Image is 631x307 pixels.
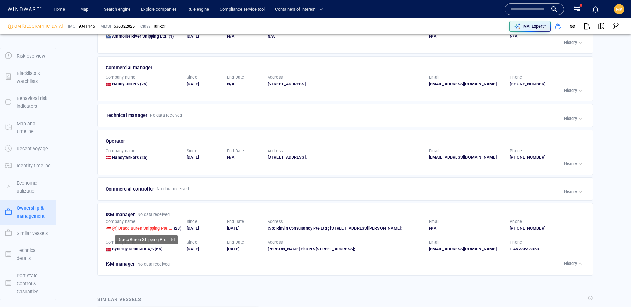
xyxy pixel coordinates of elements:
[106,74,135,80] p: Company name
[187,246,222,252] div: [DATE]
[187,225,222,231] div: [DATE]
[562,114,585,123] button: History
[112,34,168,39] span: Ammolite River Shipping Ltd.
[564,116,577,122] p: History
[150,112,182,118] p: No data received
[51,4,68,15] a: Home
[227,154,262,160] div: N/A
[551,19,565,34] button: Add to vessel list
[185,4,212,15] button: Rule engine
[187,154,222,160] div: [DATE]
[106,137,585,145] div: Operator
[565,19,580,34] button: Get link
[17,229,48,237] p: Similar vessels
[562,259,585,268] button: History
[268,246,424,252] div: [PERSON_NAME] Fiskers [STREET_ADDRESS];
[17,247,51,263] p: Technical details
[17,52,45,60] p: Risk overview
[14,23,63,29] div: OM [GEOGRAPHIC_DATA]
[429,225,504,231] div: N/A
[153,23,166,29] div: Tanker
[0,183,56,190] a: Economic utilization
[91,166,154,177] button: 19 days[DATE]-[DATE]
[268,225,424,231] div: C/o: Rikvin Consultancy Pte Ltd ; [STREET_ADDRESS][PERSON_NAME];
[112,82,139,86] span: Handytankers
[510,225,585,231] div: [PHONE_NUMBER]
[510,154,585,160] div: [PHONE_NUMBER]
[106,148,135,154] p: Company name
[0,175,56,200] button: Economic utilization
[510,34,585,39] div: N/A
[113,167,141,177] div: [DATE] - [DATE]
[100,23,111,29] p: MMSI
[0,140,56,157] button: Recent voyage
[49,4,70,15] button: Home
[17,120,51,136] p: Map and timeline
[17,179,51,195] p: Economic utilization
[101,4,133,15] button: Search engine
[0,157,56,174] button: Identity timeline
[217,4,267,15] a: Compliance service tool
[268,154,424,160] div: [STREET_ADDRESS].
[272,4,329,15] button: Containers of interest
[140,23,151,29] p: Class
[448,24,458,34] div: Focus on vessel path
[0,53,56,59] a: Risk overview
[0,47,56,64] button: Risk overview
[97,295,141,303] div: Similar vessels
[510,219,522,224] p: Phone
[8,24,13,29] div: Moderate risk
[0,267,56,300] button: Port state Control & Casualties
[432,24,448,34] button: Export vessel information
[75,4,96,15] button: Map
[112,247,154,251] span: Synergy Denmark A/s
[275,6,323,13] span: Containers of interest
[227,225,262,231] div: [DATE]
[616,7,623,12] span: MK
[118,225,181,231] a: Draco Buren Shipping Pte. Ltd. (23)
[562,86,585,95] button: History
[562,159,585,169] button: History
[0,99,56,105] a: Behavioral risk indicators
[0,242,56,267] button: Technical details
[509,21,551,32] button: MAI Expert™
[17,94,51,110] p: Behavioral risk indicators
[72,7,78,16] div: Compliance Activities
[0,251,56,257] a: Technical details
[139,81,148,87] span: (25)
[106,260,135,268] p: ISM manager
[17,272,51,296] p: Port state Control & Casualties
[34,7,45,16] div: (6616)
[429,154,504,160] div: [EMAIL_ADDRESS][DOMAIN_NAME]
[510,74,522,80] p: Phone
[429,74,439,80] p: Email
[227,74,244,80] p: End Date
[458,24,468,34] div: Toggle vessel historical path
[17,162,51,170] p: Identity timeline
[0,115,56,140] button: Map and timeline
[106,219,135,224] p: Company name
[613,3,626,16] button: MK
[429,81,504,87] div: [EMAIL_ADDRESS][DOMAIN_NAME]
[268,81,424,87] div: [STREET_ADDRESS].
[0,225,56,242] button: Similar vessels
[523,23,546,29] p: MAI Expert™
[79,23,95,29] span: 9341445
[268,74,283,80] p: Address
[468,24,479,34] button: Create an AOI.
[17,145,48,153] p: Recent voyage
[157,186,189,192] p: No data received
[0,162,56,169] a: Identity timeline
[187,148,197,154] p: Since
[562,38,585,47] button: History
[187,239,197,245] p: Since
[268,148,283,154] p: Address
[227,239,244,245] p: End Date
[106,111,147,119] p: Technical manager
[268,34,424,39] div: N/A
[97,169,111,174] span: 19 days
[510,239,522,245] p: Phone
[227,219,244,224] p: End Date
[154,246,162,252] span: (65)
[0,200,56,225] button: Ownership & management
